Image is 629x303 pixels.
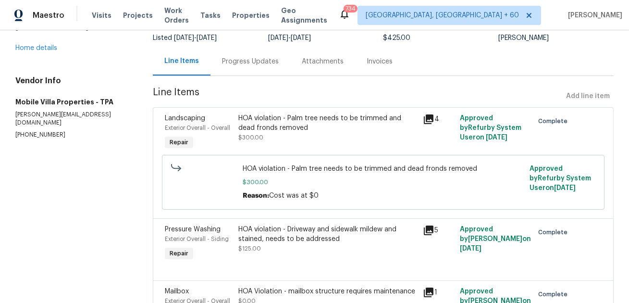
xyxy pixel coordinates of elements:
[238,225,417,244] div: HOA violation - Driveway and sidewalk mildew and stained, needs to be addressed
[538,290,571,299] span: Complete
[222,57,279,66] div: Progress Updates
[554,185,576,191] span: [DATE]
[15,97,130,107] h5: Mobile Villa Properties - TPA
[281,6,327,25] span: Geo Assignments
[383,35,410,41] span: $425.00
[153,88,562,105] span: Line Items
[164,6,189,25] span: Work Orders
[460,226,531,252] span: Approved by [PERSON_NAME] on
[238,246,261,252] span: $125.00
[564,11,622,20] span: [PERSON_NAME]
[460,245,481,252] span: [DATE]
[268,35,311,41] span: -
[366,11,519,20] span: [GEOGRAPHIC_DATA], [GEOGRAPHIC_DATA] + 60
[165,125,230,131] span: Exterior Overall - Overall
[243,177,524,187] span: $300.00
[92,11,111,20] span: Visits
[15,111,130,127] p: [PERSON_NAME][EMAIL_ADDRESS][DOMAIN_NAME]
[174,35,217,41] span: -
[200,12,221,19] span: Tasks
[423,287,454,298] div: 1
[423,225,454,236] div: 5
[165,226,221,233] span: Pressure Washing
[15,131,130,139] p: [PHONE_NUMBER]
[15,45,57,51] a: Home details
[165,236,229,242] span: Exterior Overall - Siding
[33,11,64,20] span: Maestro
[153,35,217,41] span: Listed
[486,134,507,141] span: [DATE]
[291,35,311,41] span: [DATE]
[123,11,153,20] span: Projects
[238,114,417,133] div: HOA violation - Palm tree needs to be trimmed and dead fronds removed
[269,192,319,199] span: Cost was at $0
[238,287,417,296] div: HOA Violation - mailbox structure requires maintenance
[164,56,199,66] div: Line Items
[174,35,194,41] span: [DATE]
[268,35,288,41] span: [DATE]
[238,135,263,140] span: $300.00
[166,249,192,258] span: Repair
[165,115,205,122] span: Landscaping
[498,35,614,41] div: [PERSON_NAME]
[165,288,189,295] span: Mailbox
[538,116,571,126] span: Complete
[538,227,571,237] span: Complete
[530,165,591,191] span: Approved by Refurby System User on
[166,138,192,147] span: Repair
[423,114,454,125] div: 4
[243,164,524,174] span: HOA violation - Palm tree needs to be trimmed and dead fronds removed
[197,35,217,41] span: [DATE]
[232,11,270,20] span: Properties
[345,4,356,13] div: 734
[243,192,269,199] span: Reason:
[367,57,393,66] div: Invoices
[460,115,521,141] span: Approved by Refurby System User on
[302,57,344,66] div: Attachments
[15,76,130,86] h4: Vendor Info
